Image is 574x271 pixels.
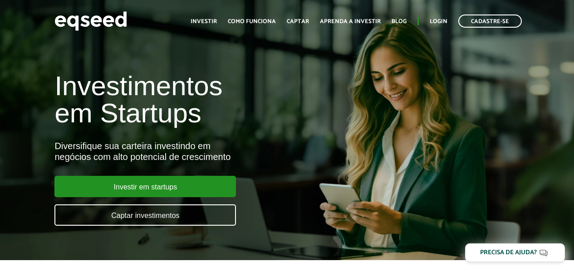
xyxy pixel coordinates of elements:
[54,9,127,33] img: EqSeed
[54,204,236,226] a: Captar investimentos
[228,19,276,24] a: Como funciona
[54,176,236,197] a: Investir em startups
[392,19,407,24] a: Blog
[320,19,381,24] a: Aprenda a investir
[54,140,328,162] div: Diversifique sua carteira investindo em negócios com alto potencial de crescimento
[430,19,447,24] a: Login
[287,19,309,24] a: Captar
[54,73,328,127] h1: Investimentos em Startups
[458,15,522,28] a: Cadastre-se
[191,19,217,24] a: Investir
